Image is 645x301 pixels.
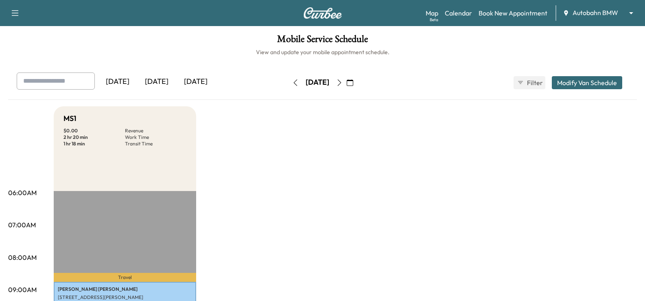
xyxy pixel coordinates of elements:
p: Transit Time [125,141,186,147]
a: Book New Appointment [479,8,547,18]
p: Travel [54,273,196,282]
div: Beta [430,17,438,23]
h1: Mobile Service Schedule [8,34,637,48]
p: [STREET_ADDRESS][PERSON_NAME] [58,294,192,301]
p: Work Time [125,134,186,141]
div: [DATE] [306,77,329,88]
p: [PERSON_NAME] [PERSON_NAME] [58,286,192,292]
a: Calendar [445,8,472,18]
p: 06:00AM [8,188,37,198]
div: [DATE] [98,73,137,91]
div: [DATE] [137,73,176,91]
p: 1 hr 18 min [63,141,125,147]
button: Filter [514,76,545,89]
span: Filter [527,78,542,88]
p: Revenue [125,127,186,134]
span: Autobahn BMW [573,8,618,18]
p: 07:00AM [8,220,36,230]
h5: MS1 [63,113,77,124]
button: Modify Van Schedule [552,76,622,89]
a: MapBeta [426,8,438,18]
h6: View and update your mobile appointment schedule. [8,48,637,56]
p: 08:00AM [8,253,37,262]
img: Curbee Logo [303,7,342,19]
p: 2 hr 20 min [63,134,125,141]
div: [DATE] [176,73,215,91]
p: 09:00AM [8,285,37,294]
p: $ 0.00 [63,127,125,134]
